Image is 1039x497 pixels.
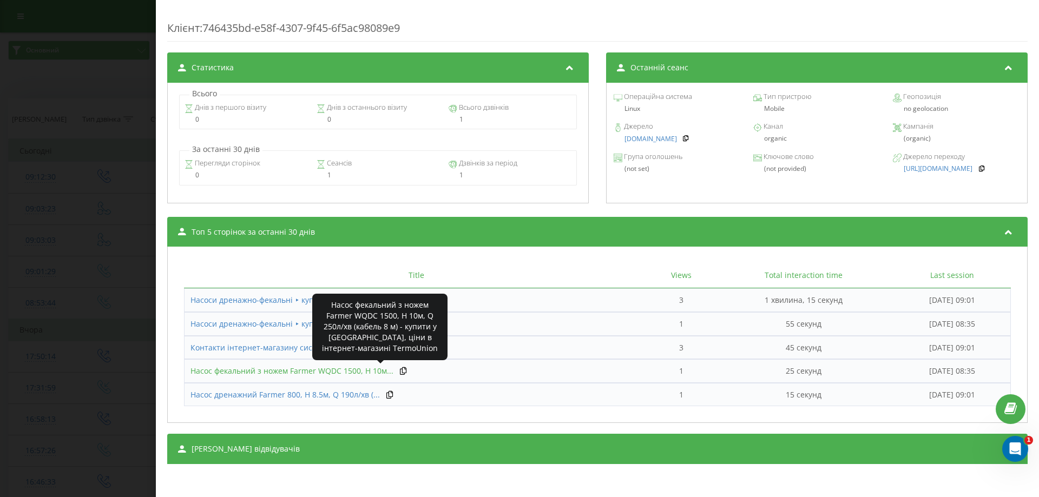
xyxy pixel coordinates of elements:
[320,300,440,354] div: Насос фекальний з ножем Farmer WQDC 1500, H 10м, Q 250л/хв (кабель 8 м) - купити у [GEOGRAPHIC_DA...
[714,263,893,288] th: Total interaction time
[1024,436,1033,445] span: 1
[753,105,880,112] div: Mobile
[614,165,741,173] div: (not set)
[622,91,692,102] span: Операційна система
[457,102,509,113] span: Всього дзвінків
[190,319,394,329] span: Насоси дренажно-фекальні ‣ купити дренажно-фека...
[762,121,783,132] span: Канал
[449,116,571,123] div: 1
[193,102,266,113] span: Днів з першого візиту
[893,105,1020,112] div: no geolocation
[192,62,234,73] span: Статистика
[193,158,260,169] span: Перегляди сторінок
[762,91,811,102] span: Тип пристрою
[902,121,933,132] span: Кампанія
[649,359,714,383] td: 1
[449,171,571,179] div: 1
[753,135,880,142] div: organic
[714,312,893,336] td: 55 секунд
[192,227,315,237] span: Топ 5 сторінок за останні 30 днів
[714,383,893,407] td: 15 секунд
[190,389,380,400] span: Насос дренажний Farmer 800, H 8.5м, Q 190л/хв (...
[894,336,1011,360] td: [DATE] 09:01
[614,105,741,112] div: Linux
[649,383,714,407] td: 1
[649,336,714,360] td: 3
[893,135,1020,142] div: (organic)
[622,151,682,162] span: Група оголошень
[902,151,965,162] span: Джерело переходу
[167,21,200,35] span: Клієнт
[185,116,307,123] div: 0
[325,158,352,169] span: Сеансів
[189,88,220,99] p: Всього
[185,171,307,179] div: 0
[184,263,649,288] th: Title
[894,359,1011,383] td: [DATE] 08:35
[317,116,439,123] div: 0
[762,151,814,162] span: Ключове слово
[649,288,714,312] td: 3
[630,62,688,73] span: Останній сеанс
[189,144,262,155] p: За останні 30 днів
[190,295,394,306] a: Насоси дренажно-фекальні ‣ купити дренажно-фека...
[325,102,407,113] span: Днів з останнього візиту
[190,389,380,400] a: Насос дренажний Farmer 800, H 8.5м, Q 190л/хв (...
[190,342,389,353] a: Контакти інтернет-магазину систем опалення «Ter...
[192,443,300,454] span: [PERSON_NAME] відвідувачів
[894,383,1011,407] td: [DATE] 09:01
[457,158,517,169] span: Дзвінків за період
[622,121,653,132] span: Джерело
[894,288,1011,312] td: [DATE] 09:01
[714,288,893,312] td: 1 хвилина, 15 секунд
[190,319,394,329] a: Насоси дренажно-фекальні ‣ купити дренажно-фека...
[714,359,893,383] td: 25 секунд
[624,135,677,143] a: [DOMAIN_NAME]
[649,312,714,336] td: 1
[753,165,880,173] div: (not provided)
[894,263,1011,288] th: Last session
[190,295,394,305] span: Насоси дренажно-фекальні ‣ купити дренажно-фека...
[714,336,893,360] td: 45 секунд
[894,312,1011,336] td: [DATE] 08:35
[317,171,439,179] div: 1
[904,165,972,173] a: [URL][DOMAIN_NAME]
[190,366,393,376] span: Насос фекальний з ножем Farmer WQDC 1500, H 10м...
[902,91,941,102] span: Геопозиція
[190,366,393,376] a: Насос фекальний з ножем Farmer WQDC 1500, H 10м...
[1002,436,1028,462] iframe: Intercom live chat
[649,263,714,288] th: Views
